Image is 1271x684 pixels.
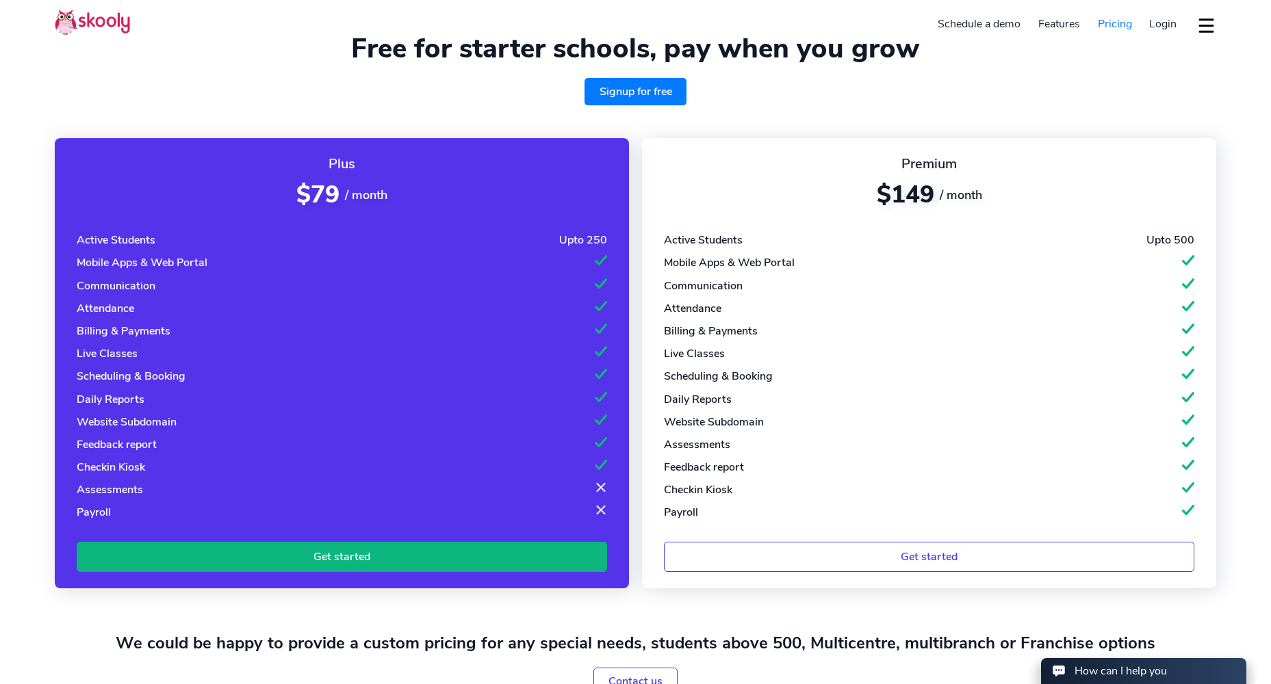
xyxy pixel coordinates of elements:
[559,233,607,248] div: Upto 250
[1140,13,1185,35] a: Login
[664,392,732,407] div: Daily Reports
[77,233,155,248] div: Active Students
[664,233,743,248] div: Active Students
[77,437,157,452] div: Feedback report
[345,187,387,203] span: / month
[77,392,144,407] div: Daily Reports
[585,78,687,105] a: Signup for free
[664,437,730,452] div: Assessments
[1149,16,1177,31] span: Login
[77,155,607,173] div: Plus
[1029,13,1089,35] a: Features
[929,13,1030,35] a: Schedule a demo
[1089,13,1141,35] a: Pricing
[296,179,339,211] span: $79
[664,278,743,293] div: Communication
[55,9,130,36] img: Skooly
[664,369,773,384] div: Scheduling & Booking
[77,505,111,520] div: Payroll
[877,179,934,211] span: $149
[940,187,982,203] span: / month
[664,542,1194,571] a: Get started
[77,369,185,384] div: Scheduling & Booking
[664,301,721,316] div: Attendance
[664,324,758,339] div: Billing & Payments
[55,32,1216,65] h1: Free for starter schools, pay when you grow
[77,542,607,571] a: Get started
[77,255,207,270] div: Mobile Apps & Web Portal
[55,632,1216,654] h2: We could be happy to provide a custom pricing for any special needs, students above 500, Multicen...
[1196,10,1216,41] button: dropdown menu
[77,482,143,497] div: Assessments
[664,482,732,497] div: Checkin Kiosk
[1146,233,1194,248] div: Upto 500
[77,346,138,361] div: Live Classes
[1098,16,1132,31] span: Pricing
[664,155,1194,173] div: Premium
[664,415,764,430] div: Website Subdomain
[77,324,170,339] div: Billing & Payments
[77,278,155,293] div: Communication
[77,415,177,430] div: Website Subdomain
[664,255,795,270] div: Mobile Apps & Web Portal
[664,346,725,361] div: Live Classes
[77,301,134,316] div: Attendance
[664,460,744,475] div: Feedback report
[77,460,145,475] div: Checkin Kiosk
[664,505,698,520] div: Payroll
